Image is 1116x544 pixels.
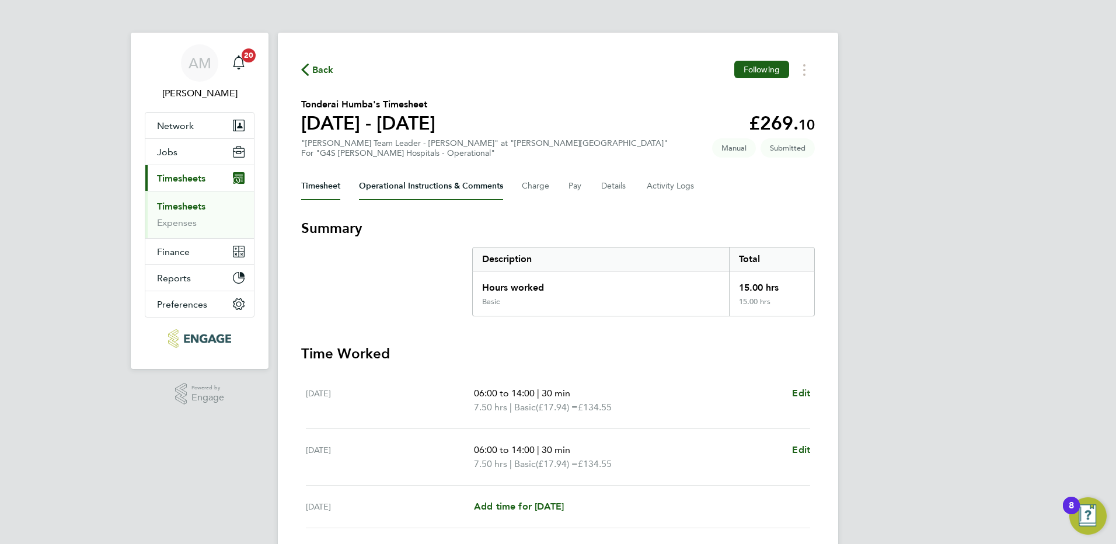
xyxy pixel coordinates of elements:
[569,172,583,200] button: Pay
[157,173,205,184] span: Timesheets
[301,172,340,200] button: Timesheet
[306,443,474,471] div: [DATE]
[157,299,207,310] span: Preferences
[157,217,197,228] a: Expenses
[131,33,268,369] nav: Main navigation
[359,172,503,200] button: Operational Instructions & Comments
[542,388,570,399] span: 30 min
[242,48,256,62] span: 20
[301,219,815,238] h3: Summary
[510,402,512,413] span: |
[749,112,815,134] app-decimal: £269.
[157,120,194,131] span: Network
[301,97,435,111] h2: Tonderai Humba's Timesheet
[157,273,191,284] span: Reports
[482,297,500,306] div: Basic
[729,247,814,271] div: Total
[191,383,224,393] span: Powered by
[474,388,535,399] span: 06:00 to 14:00
[792,443,810,457] a: Edit
[189,55,211,71] span: AM
[514,400,536,414] span: Basic
[301,138,668,158] div: "[PERSON_NAME] Team Leader - [PERSON_NAME]" at "[PERSON_NAME][GEOGRAPHIC_DATA]"
[306,500,474,514] div: [DATE]
[145,44,254,100] a: AM[PERSON_NAME]
[157,246,190,257] span: Finance
[542,444,570,455] span: 30 min
[729,271,814,297] div: 15.00 hrs
[578,458,612,469] span: £134.55
[1069,505,1074,521] div: 8
[145,239,254,264] button: Finance
[536,402,578,413] span: (£17.94) =
[168,329,231,348] img: rec-solutions-logo-retina.png
[145,113,254,138] button: Network
[729,297,814,316] div: 15.00 hrs
[227,44,250,82] a: 20
[473,247,729,271] div: Description
[157,201,205,212] a: Timesheets
[175,383,225,405] a: Powered byEngage
[578,402,612,413] span: £134.55
[794,61,815,79] button: Timesheets Menu
[474,402,507,413] span: 7.50 hrs
[601,172,628,200] button: Details
[301,62,334,77] button: Back
[145,329,254,348] a: Go to home page
[473,271,729,297] div: Hours worked
[712,138,756,158] span: This timesheet was manually created.
[145,291,254,317] button: Preferences
[537,388,539,399] span: |
[798,116,815,133] span: 10
[191,393,224,403] span: Engage
[647,172,696,200] button: Activity Logs
[474,444,535,455] span: 06:00 to 14:00
[301,148,668,158] div: For "G4S [PERSON_NAME] Hospitals - Operational"
[744,64,780,75] span: Following
[301,111,435,135] h1: [DATE] - [DATE]
[474,458,507,469] span: 7.50 hrs
[792,388,810,399] span: Edit
[1069,497,1107,535] button: Open Resource Center, 8 new notifications
[536,458,578,469] span: (£17.94) =
[145,191,254,238] div: Timesheets
[510,458,512,469] span: |
[792,386,810,400] a: Edit
[301,344,815,363] h3: Time Worked
[734,61,789,78] button: Following
[145,139,254,165] button: Jobs
[761,138,815,158] span: This timesheet is Submitted.
[145,86,254,100] span: Allyx Miller
[157,147,177,158] span: Jobs
[792,444,810,455] span: Edit
[474,500,564,514] a: Add time for [DATE]
[474,501,564,512] span: Add time for [DATE]
[145,165,254,191] button: Timesheets
[472,247,815,316] div: Summary
[522,172,550,200] button: Charge
[312,63,334,77] span: Back
[514,457,536,471] span: Basic
[145,265,254,291] button: Reports
[537,444,539,455] span: |
[306,386,474,414] div: [DATE]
